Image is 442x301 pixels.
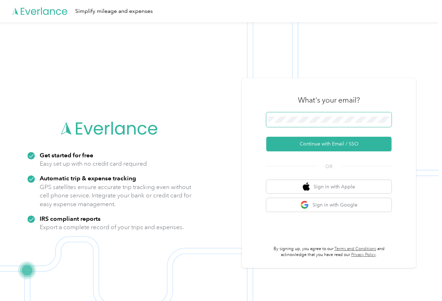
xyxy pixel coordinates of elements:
p: GPS satellites ensure accurate trip tracking even without cell phone service. Integrate your bank... [40,183,192,209]
strong: Automatic trip & expense tracking [40,174,136,182]
h3: What's your email? [298,95,360,105]
img: google logo [300,201,309,209]
span: OR [317,163,341,170]
a: Privacy Policy [351,252,376,257]
img: apple logo [303,182,310,191]
button: apple logoSign in with Apple [266,180,392,194]
div: Simplify mileage and expenses [75,7,153,16]
p: By signing up, you agree to our and acknowledge that you have read our . [266,246,392,258]
a: Terms and Conditions [334,246,376,251]
strong: IRS compliant reports [40,215,101,222]
button: Continue with Email / SSO [266,137,392,151]
p: Export a complete record of your trips and expenses. [40,223,184,232]
strong: Get started for free [40,151,93,159]
button: google logoSign in with Google [266,198,392,212]
p: Easy set up with no credit card required [40,159,147,168]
